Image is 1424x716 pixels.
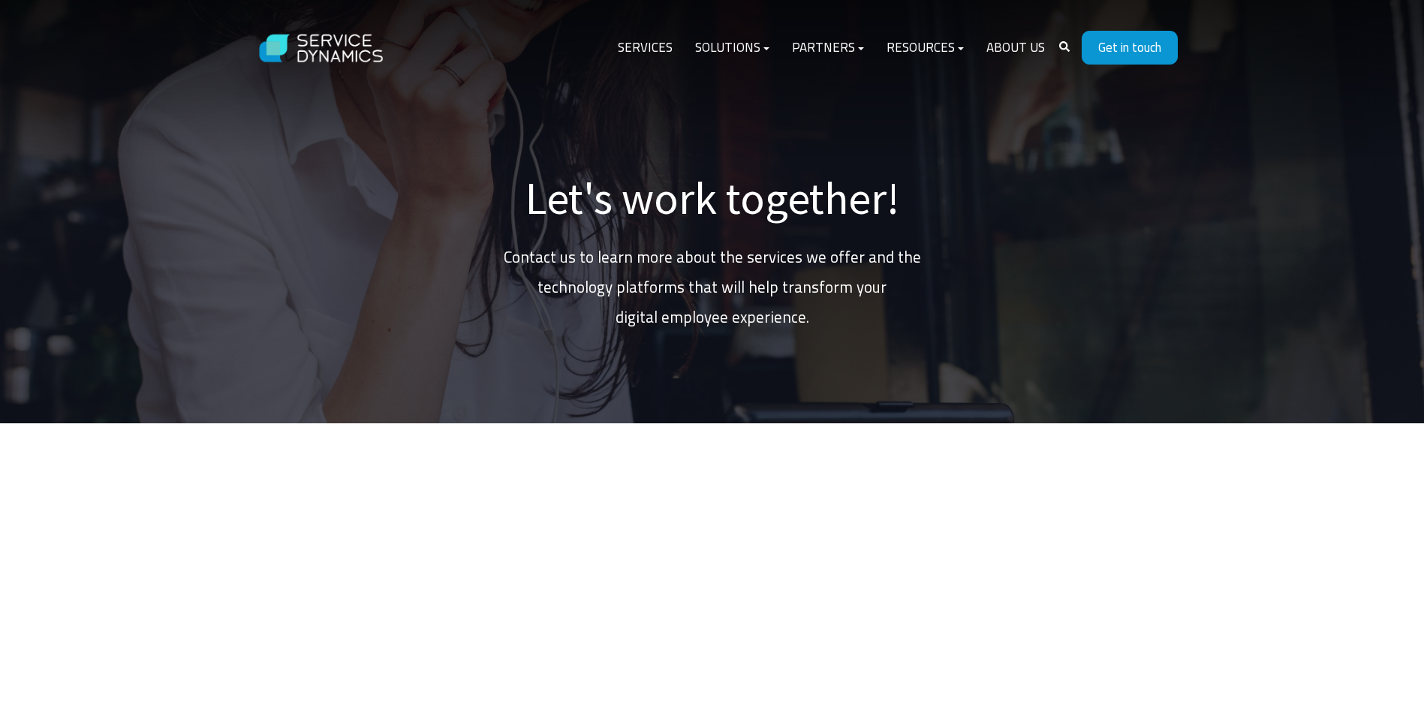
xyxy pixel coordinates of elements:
a: Partners [781,30,875,66]
a: Resources [875,30,975,66]
a: About Us [975,30,1056,66]
a: Solutions [684,30,781,66]
h1: Let's work together! [483,171,941,225]
a: Get in touch [1082,31,1178,65]
img: Service Dynamics Logo - White [247,20,397,77]
a: Services [607,30,684,66]
p: Contact us to learn more about the services we offer and the technology platforms that will help ... [483,242,941,363]
div: Navigation Menu [607,30,1056,66]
